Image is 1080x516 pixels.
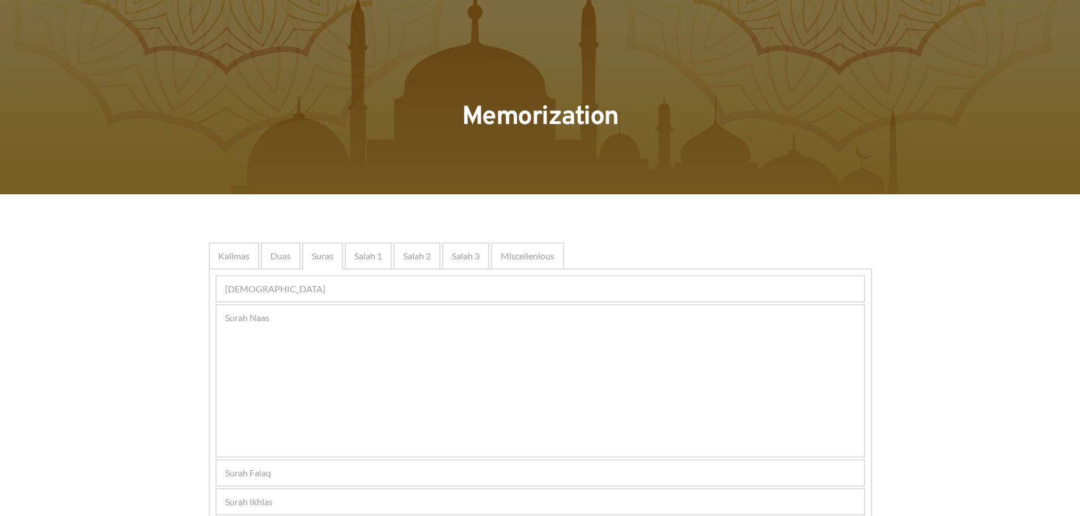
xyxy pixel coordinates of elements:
span: Salah 1 [354,249,382,263]
span: Suras [312,249,333,263]
span: Salah 3 [452,249,480,263]
span: Surah Falaq [225,466,271,480]
span: Surah Ikhlas [225,495,273,509]
span: Surah Naas [225,311,269,325]
span: Salah 2 [403,249,431,263]
span: [DEMOGRAPHIC_DATA] [225,282,325,296]
span: Kalimas [218,249,249,263]
span: Duas [270,249,291,263]
span: Memorization [462,101,619,134]
span: Miscellenious [501,249,554,263]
